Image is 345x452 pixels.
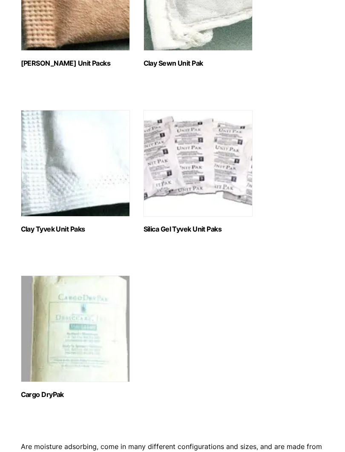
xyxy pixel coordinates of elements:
[21,391,130,399] h2: Cargo DryPak
[21,60,130,68] h2: [PERSON_NAME] Unit Packs
[144,226,253,234] h2: Silica Gel Tyvek Unit Paks
[21,110,130,234] a: Visit product category Clay Tyvek Unit Paks
[21,226,130,234] h2: Clay Tyvek Unit Paks
[21,110,130,217] img: Clay Tyvek Unit Paks
[21,276,130,382] img: Cargo DryPak
[21,276,130,399] a: Visit product category Cargo DryPak
[144,110,253,234] a: Visit product category Silica Gel Tyvek Unit Paks
[144,60,253,68] h2: Clay Sewn Unit Pak
[144,110,253,217] img: Silica Gel Tyvek Unit Paks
